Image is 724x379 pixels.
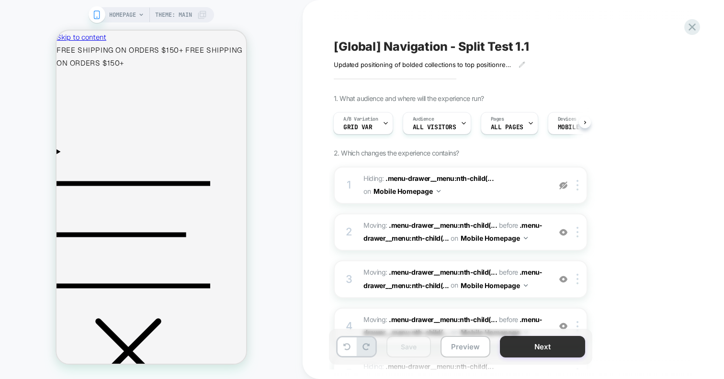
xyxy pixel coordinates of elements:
[558,116,577,123] span: Devices
[334,61,511,68] span: Updated positioning of bolded collections to top positionremoved highlight collection + lensesAdd...
[389,315,497,323] span: .menu-drawer__menu:nth-child(...
[524,237,528,239] img: down arrow
[559,228,567,236] img: crossed eye
[437,190,441,192] img: down arrow
[559,275,567,283] img: crossed eye
[577,321,578,332] img: close
[344,176,354,195] div: 1
[109,7,136,22] span: HOMEPAGE
[500,336,585,357] button: Next
[461,231,528,245] button: Mobile Homepage
[461,325,528,339] button: Mobile Homepage
[499,315,518,323] span: before
[413,116,434,123] span: Audience
[363,313,546,339] span: Moving:
[451,279,458,291] span: on
[559,181,567,189] img: eye
[334,39,529,54] span: [Global] Navigation - Split Test 1.1
[363,185,371,197] span: on
[451,232,458,244] span: on
[155,7,192,22] span: Theme: MAIN
[363,266,546,292] span: Moving:
[451,326,458,338] span: on
[344,270,354,289] div: 3
[344,317,354,336] div: 4
[334,149,459,157] span: 2. Which changes the experience contains?
[577,180,578,190] img: close
[343,116,378,123] span: A/B Variation
[385,174,494,182] span: .menu-drawer__menu:nth-child(...
[389,268,497,276] span: .menu-drawer__menu:nth-child(...
[491,124,523,131] span: ALL PAGES
[441,336,490,357] button: Preview
[373,184,441,198] button: Mobile Homepage
[5,3,29,27] button: Gorgias live chat
[389,221,497,229] span: .menu-drawer__menu:nth-child(...
[577,274,578,284] img: close
[577,227,578,237] img: close
[499,221,518,229] span: before
[413,124,456,131] span: All Visitors
[461,279,528,292] button: Mobile Homepage
[559,322,567,330] img: crossed eye
[558,124,579,131] span: MOBILE
[343,124,373,131] span: Grid Var
[334,94,484,102] span: 1. What audience and where will the experience run?
[363,219,546,245] span: Moving:
[344,223,354,242] div: 2
[386,336,431,357] button: Save
[524,284,528,287] img: down arrow
[491,116,504,123] span: Pages
[499,268,518,276] span: before
[363,172,546,198] span: Hiding :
